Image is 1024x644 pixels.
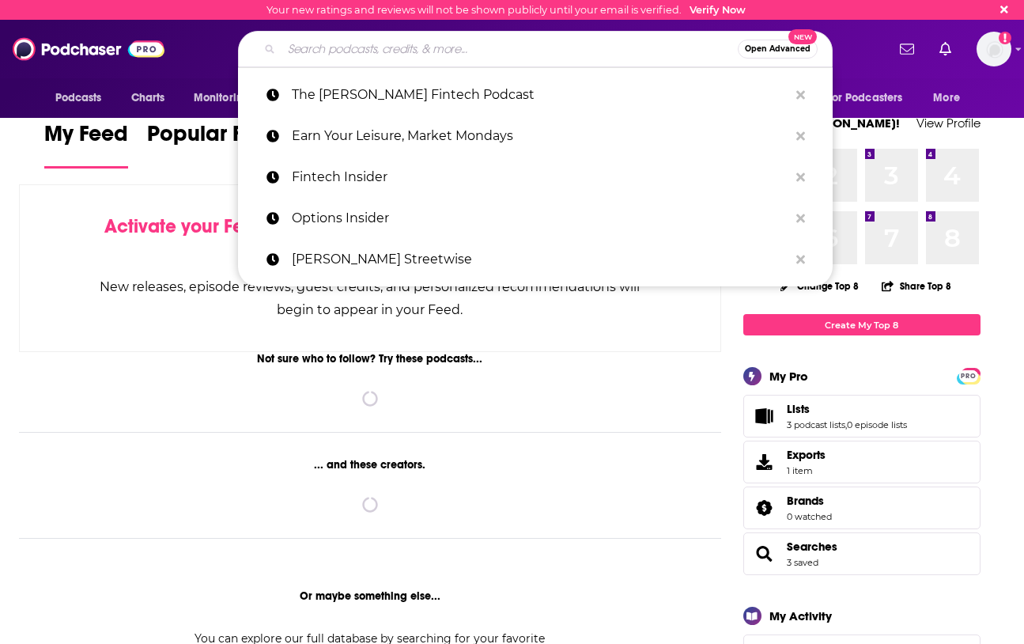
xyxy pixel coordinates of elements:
[817,83,926,113] button: open menu
[977,32,1011,66] span: Logged in as charlottestone
[787,557,818,568] a: 3 saved
[238,198,833,239] a: Options Insider
[749,543,780,565] a: Searches
[933,87,960,109] span: More
[292,239,788,280] p: Barron’s Streetwise
[922,83,980,113] button: open menu
[894,36,920,63] a: Show notifications dropdown
[147,120,282,157] span: Popular Feed
[266,4,746,16] div: Your new ratings and reviews will not be shown publicly until your email is verified.
[690,4,746,16] a: Verify Now
[787,402,907,416] a: Lists
[787,494,832,508] a: Brands
[104,214,266,238] span: Activate your Feed
[959,370,978,382] span: PRO
[743,532,981,575] span: Searches
[183,83,270,113] button: open menu
[933,36,958,63] a: Show notifications dropdown
[238,157,833,198] a: Fintech Insider
[282,36,738,62] input: Search podcasts, credits, & more...
[787,402,810,416] span: Lists
[238,116,833,157] a: Earn Your Leisure, Market Mondays
[238,74,833,116] a: The [PERSON_NAME] Fintech Podcast
[749,497,780,519] a: Brands
[787,448,826,462] span: Exports
[19,352,722,366] div: Not sure who to follow? Try these podcasts...
[19,589,722,603] div: Or maybe something else...
[787,419,845,430] a: 3 podcast lists
[738,40,818,59] button: Open AdvancedNew
[749,405,780,427] a: Lists
[743,487,981,529] span: Brands
[787,511,832,522] a: 0 watched
[787,540,837,554] a: Searches
[743,441,981,483] a: Exports
[238,239,833,280] a: [PERSON_NAME] Streetwise
[194,87,250,109] span: Monitoring
[99,215,642,261] div: by following Podcasts, Creators, Lists, and other Users!
[827,87,903,109] span: For Podcasters
[55,87,102,109] span: Podcasts
[121,83,175,113] a: Charts
[147,120,282,169] a: Popular Feed
[977,32,1011,66] button: Show profile menu
[44,120,128,157] span: My Feed
[959,369,978,381] a: PRO
[44,120,128,169] a: My Feed
[13,34,164,64] img: Podchaser - Follow, Share and Rate Podcasts
[916,116,981,131] a: View Profile
[787,465,826,476] span: 1 item
[292,116,788,157] p: Earn Your Leisure, Market Mondays
[845,419,847,430] span: ,
[881,271,952,301] button: Share Top 8
[769,369,808,384] div: My Pro
[788,29,817,44] span: New
[769,608,832,623] div: My Activity
[131,87,165,109] span: Charts
[999,32,1011,44] svg: Email not verified
[977,32,1011,66] img: User Profile
[238,31,833,67] div: Search podcasts, credits, & more...
[292,198,788,239] p: Options Insider
[743,314,981,335] a: Create My Top 8
[292,74,788,116] p: The Wharton Fintech Podcast
[743,395,981,438] span: Lists
[19,458,722,472] div: ... and these creators.
[99,275,642,321] div: New releases, episode reviews, guest credits, and personalized recommendations will begin to appe...
[847,419,907,430] a: 0 episode lists
[771,276,869,296] button: Change Top 8
[787,494,824,508] span: Brands
[749,451,780,473] span: Exports
[292,157,788,198] p: Fintech Insider
[745,45,811,53] span: Open Advanced
[44,83,123,113] button: open menu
